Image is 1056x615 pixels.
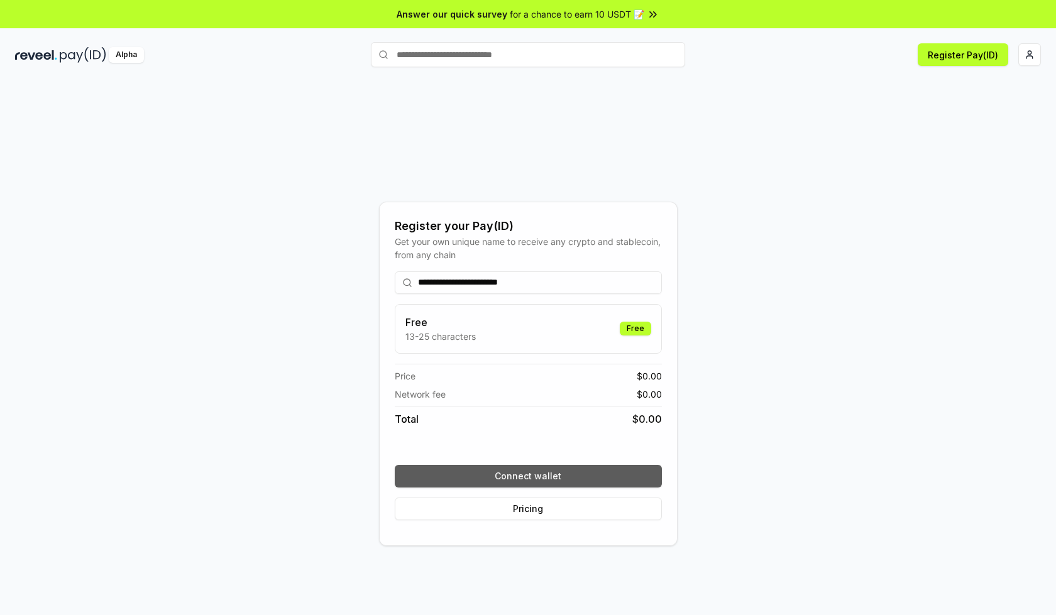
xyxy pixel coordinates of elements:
span: Answer our quick survey [397,8,507,21]
span: $ 0.00 [637,388,662,401]
div: Get your own unique name to receive any crypto and stablecoin, from any chain [395,235,662,261]
span: $ 0.00 [637,369,662,383]
span: Total [395,411,419,427]
span: Network fee [395,388,446,401]
span: Price [395,369,415,383]
div: Free [620,322,651,335]
button: Pricing [395,498,662,520]
button: Connect wallet [395,465,662,487]
img: reveel_dark [15,47,57,63]
p: 13-25 characters [405,330,476,343]
div: Register your Pay(ID) [395,217,662,235]
button: Register Pay(ID) [918,43,1008,66]
img: pay_id [60,47,106,63]
span: for a chance to earn 10 USDT 📝 [510,8,644,21]
h3: Free [405,315,476,330]
span: $ 0.00 [632,411,662,427]
div: Alpha [109,47,144,63]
